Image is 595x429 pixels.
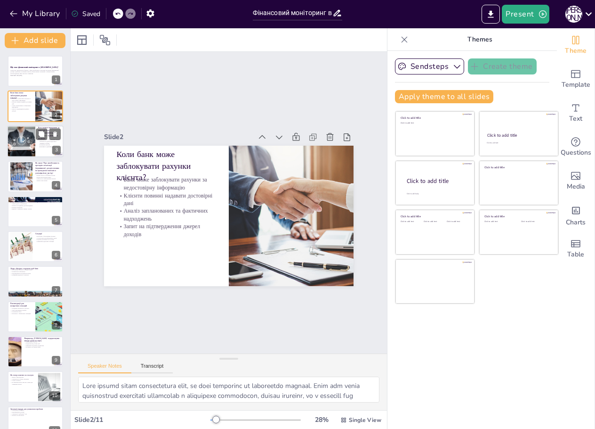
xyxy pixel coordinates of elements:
p: Термін давності документів [10,203,60,205]
div: Add images, graphics, shapes or video [557,164,595,198]
div: 1 [8,56,63,87]
div: 5 [52,216,60,224]
span: Single View [349,416,381,424]
p: Банк може заблокувати рахунки за недостовірну інформацію [10,98,32,101]
textarea: Lore ipsumd sitam consectetura elit, se doei temporinc ut laboreetdo magnaal. Enim adm venia quis... [78,377,379,403]
div: 4 [52,181,60,190]
div: Add a table [557,232,595,266]
span: Theme [565,46,587,56]
div: Click to add text [521,221,551,223]
button: Add slide [5,33,65,48]
p: Клієнти повинні надавати достовірні дані [117,180,217,206]
p: Джерела походження для нерезидентів [10,205,60,206]
div: 10 [8,371,63,402]
div: 5 [8,196,63,227]
p: Клієнти повинні надавати достовірні дані [10,101,32,104]
p: Подарунки від членів сім'ї [24,343,60,345]
span: Questions [561,148,591,158]
p: Неправильна інформація [10,271,60,273]
p: Як закон "Про запобігання та протидію легалізації (відмиванню) доходів впливає на проведення плат... [35,162,60,175]
button: Present [502,5,549,24]
div: Add ready made slides [557,62,595,96]
p: Запит на підтвердження джерел доходів [113,211,214,237]
p: Готовність до запитів банку [24,346,60,348]
div: Click to add title [487,132,550,138]
div: 1 [52,75,60,84]
button: Apply theme to all slides [395,90,493,103]
p: Підтвердження походження коштів [10,273,60,275]
span: Charts [566,217,586,228]
p: Розірвання відносин з клієнтом [10,274,60,276]
p: Уникнення "дрібнення" сум [10,413,60,415]
span: Table [567,249,584,260]
p: Заходи, які здійснюються банком у сфері запобігання та протидії легалізації (відмиванню) доходів,... [10,69,60,74]
div: 4 [8,161,63,192]
span: Position [99,34,111,46]
strong: Що таке фінансовий моніторинг в [GEOGRAPHIC_DATA]? [10,66,58,68]
p: Вплив закону на звичайні платежі [35,175,60,177]
p: Загальні поради для уникнення проблем [10,408,60,411]
div: 2 [8,91,63,122]
p: Заборона на інформування клієнтів [35,178,60,180]
button: Transcript [131,363,173,373]
p: Категорії осіб з підвищеним ризиком [38,139,61,140]
p: Банк може заблокувати рахунки за недостовірну інформацію [118,165,219,190]
button: Delete Slide [49,128,61,140]
span: Text [569,114,582,124]
input: Insert title [253,6,333,20]
p: Запит на підтвердження джерел доходів [10,108,32,111]
span: Media [567,181,585,192]
button: Create theme [468,58,537,74]
p: Люди обходьте стороною цей банк [10,267,60,270]
div: Add charts and graphs [557,198,595,232]
div: Click to add text [401,221,422,223]
div: 9 [8,336,63,367]
button: Export to PowerPoint [482,5,500,24]
p: Кого можна зарахувати до категорії осіб, обслуговування яких пов'язане з підвищеним ризиком? [38,126,61,140]
p: Спілкуйтеся з банком [10,410,60,412]
p: Як тепер платити за послуги [10,373,35,376]
div: Click to add title [407,177,467,185]
div: 3 [7,125,64,157]
button: Д [PERSON_NAME] [565,5,582,24]
p: Коли банк може заблокувати рахунки клієнта? [119,137,222,182]
div: Д [PERSON_NAME] [565,6,582,23]
p: Документи, що підтверджують фінансові можливості / джерела походження готівкових грошових коштів ... [10,198,60,203]
div: 6 [8,231,63,262]
div: Click to add text [401,122,468,124]
div: Change the overall theme [557,28,595,62]
p: Generated with [URL] [10,74,60,76]
p: Не використовуйте рахунок тільки для отримання коштів [10,381,35,385]
p: Повернення боргу [10,311,32,313]
div: Get real-time input from your audience [557,130,595,164]
p: Підтвердження доходів [10,411,60,413]
div: Click to add title [401,214,468,218]
button: Duplicate Slide [36,128,47,140]
p: Надання документів про доходи [35,239,60,241]
button: Speaker Notes [78,363,131,373]
div: 28 % [310,415,333,424]
p: Уникнення підозрілих операцій [35,241,60,243]
div: 7 [8,266,63,297]
div: Click to add title [484,214,552,218]
div: Click to add body [407,193,466,195]
p: Проблеми з блокуванням рахунків [35,235,60,237]
p: Themes [412,28,547,51]
p: Блокування рахунків за продаж майна [10,269,60,271]
div: 2 [52,111,60,119]
p: Призначення платежу [24,341,60,343]
p: Актуалізація ідентифікаційних даних [35,237,60,239]
p: Аналіз запланованих та фактичних надходжень [115,195,216,221]
div: Click to add title [401,116,468,120]
p: Наприклад, [PERSON_NAME] перераховував матері гроші на карту [24,337,60,342]
button: Sendsteps [395,58,464,74]
p: Ситуації [35,232,60,235]
p: Зміни в законодавстві [10,376,35,378]
span: Template [562,80,590,90]
p: Заборона на ділові відносини з певними особами [38,140,61,144]
div: Layout [74,33,89,48]
div: 8 [8,301,63,332]
button: My Library [7,6,64,21]
div: 8 [52,321,60,330]
p: Чітке призначення платежу [10,309,32,311]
